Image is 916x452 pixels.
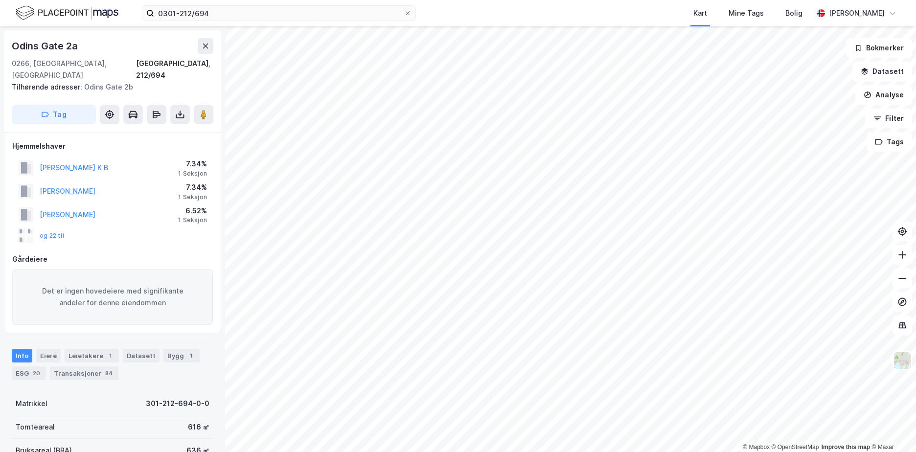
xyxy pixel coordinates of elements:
button: Tag [12,105,96,124]
div: 7.34% [178,158,207,170]
div: 0266, [GEOGRAPHIC_DATA], [GEOGRAPHIC_DATA] [12,58,136,81]
div: Det er ingen hovedeiere med signifikante andeler for denne eiendommen [12,269,213,325]
div: Odins Gate 2a [12,38,79,54]
div: 6.52% [178,205,207,217]
div: 301-212-694-0-0 [146,398,209,409]
div: 20 [31,368,42,378]
span: Tilhørende adresser: [12,83,84,91]
iframe: Chat Widget [867,405,916,452]
div: Transaksjoner [50,366,118,380]
div: 616 ㎡ [188,421,209,433]
div: Bygg [163,349,200,362]
div: 1 [105,351,115,361]
div: 1 Seksjon [178,216,207,224]
a: OpenStreetMap [772,444,819,451]
div: Matrikkel [16,398,47,409]
a: Mapbox [743,444,770,451]
div: Leietakere [65,349,119,362]
div: Mine Tags [729,7,764,19]
div: Tomteareal [16,421,55,433]
div: 7.34% [178,181,207,193]
div: Kart [693,7,707,19]
button: Filter [865,109,912,128]
div: 1 Seksjon [178,170,207,178]
div: [PERSON_NAME] [829,7,885,19]
button: Tags [867,132,912,152]
div: Gårdeiere [12,253,213,265]
img: Z [893,351,912,370]
div: Info [12,349,32,362]
div: Datasett [123,349,160,362]
div: ESG [12,366,46,380]
div: [GEOGRAPHIC_DATA], 212/694 [136,58,213,81]
div: Hjemmelshaver [12,140,213,152]
a: Improve this map [822,444,870,451]
button: Datasett [852,62,912,81]
div: 1 Seksjon [178,193,207,201]
input: Søk på adresse, matrikkel, gårdeiere, leietakere eller personer [154,6,404,21]
button: Analyse [855,85,912,105]
div: Odins Gate 2b [12,81,206,93]
div: Eiere [36,349,61,362]
img: logo.f888ab2527a4732fd821a326f86c7f29.svg [16,4,118,22]
div: 84 [103,368,114,378]
div: Bolig [785,7,802,19]
div: 1 [186,351,196,361]
button: Bokmerker [846,38,912,58]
